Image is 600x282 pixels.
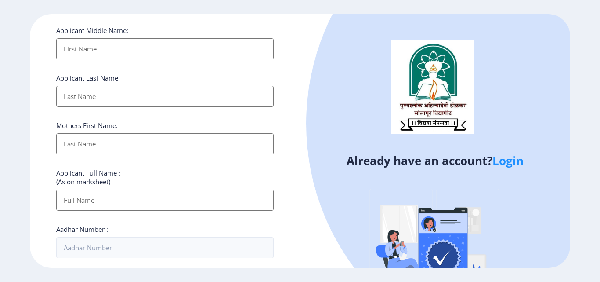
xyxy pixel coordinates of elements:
[391,40,474,134] img: logo
[56,38,274,59] input: First Name
[307,154,564,168] h4: Already have an account?
[56,121,118,130] label: Mothers First Name:
[56,86,274,107] input: Last Name
[56,190,274,211] input: Full Name
[56,225,108,234] label: Aadhar Number :
[56,26,128,35] label: Applicant Middle Name:
[56,73,120,82] label: Applicant Last Name:
[56,168,120,186] label: Applicant Full Name : (As on marksheet)
[56,237,274,258] input: Aadhar Number
[492,153,524,168] a: Login
[56,133,274,154] input: Last Name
